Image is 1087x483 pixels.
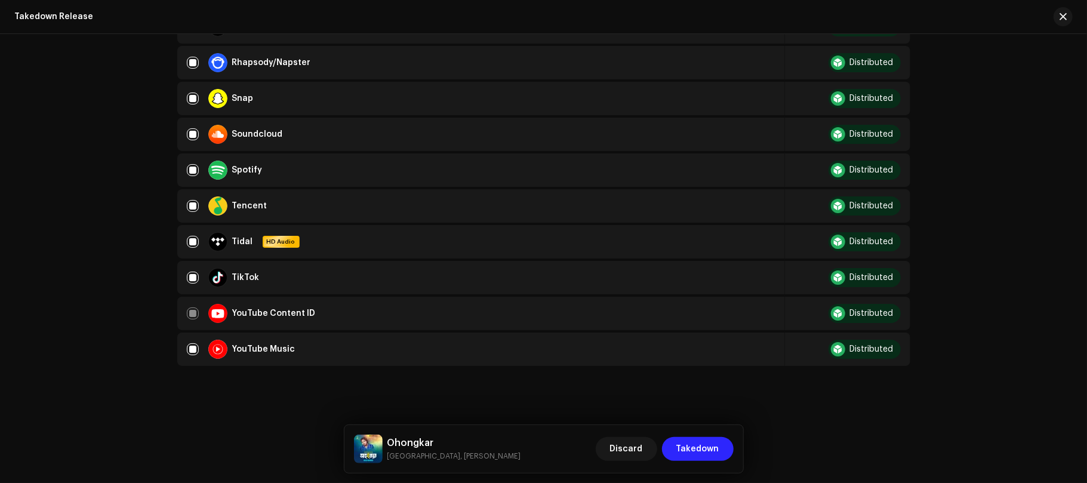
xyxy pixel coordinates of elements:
div: Spotify [232,166,263,174]
div: Distributed [850,345,894,353]
span: HD Audio [264,238,298,246]
div: Distributed [850,202,894,210]
div: Distributed [850,130,894,139]
div: Distributed [850,166,894,174]
div: Snap [232,94,254,103]
div: TikTok [232,273,260,282]
div: Distributed [850,273,894,282]
div: Distributed [850,238,894,246]
div: Soundcloud [232,130,283,139]
div: Rhapsody/Napster [232,59,311,67]
div: YouTube Music [232,345,295,353]
div: Distributed [850,59,894,67]
div: Distributed [850,94,894,103]
span: Discard [610,437,643,461]
div: Takedown Release [14,12,93,21]
div: Tencent [232,202,267,210]
button: Takedown [662,437,734,461]
small: Ohongkar [387,450,521,462]
h5: Ohongkar [387,436,521,450]
div: Tidal [232,238,253,246]
span: Takedown [676,437,719,461]
div: YouTube Content ID [232,309,316,318]
button: Discard [596,437,657,461]
div: Distributed [850,309,894,318]
img: fcde8705-dfdb-43ce-862a-9ccbfea9b6cf [354,435,383,463]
